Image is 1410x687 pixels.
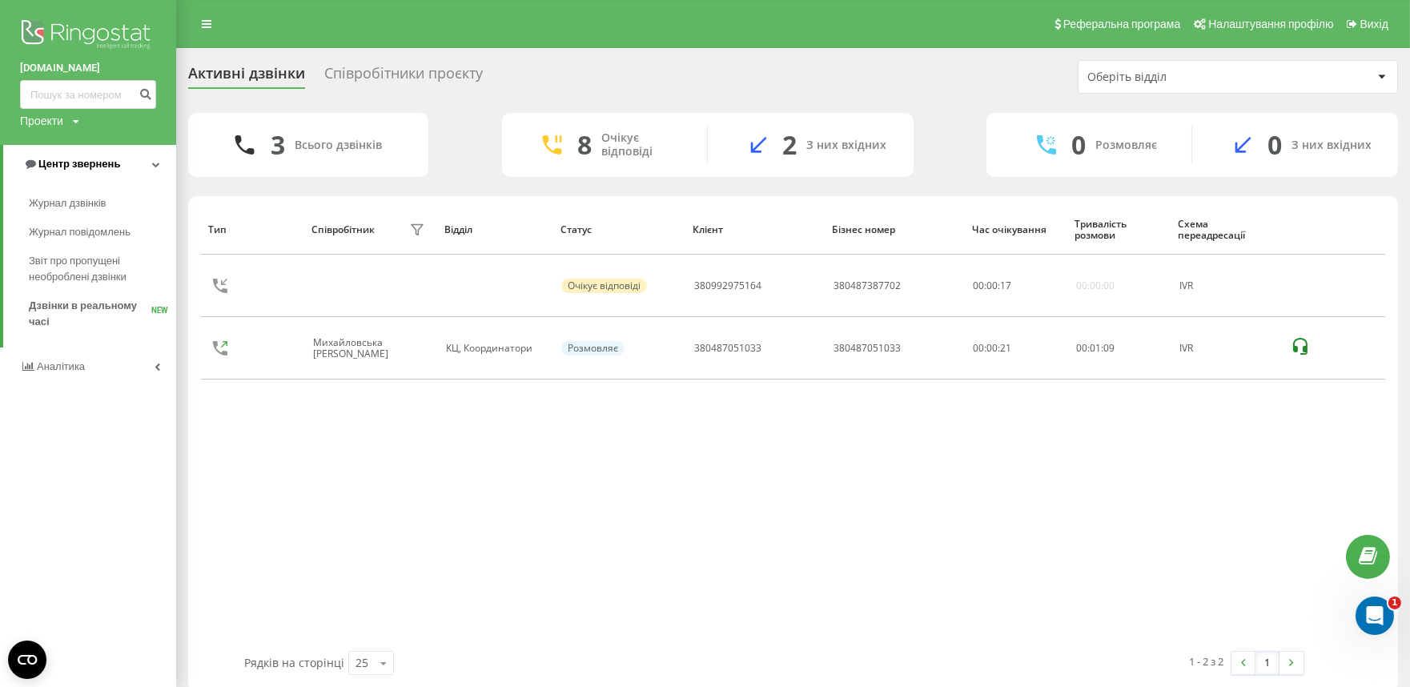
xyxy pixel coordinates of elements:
div: 2 [783,130,797,160]
a: 1 [1255,652,1279,674]
div: 25 [356,655,368,671]
a: Журнал повідомлень [29,218,176,247]
div: 380487051033 [834,343,901,354]
div: Розмовляє [561,341,625,356]
div: Проекти [20,113,63,129]
div: Співробітник [311,224,375,235]
div: Статус [560,224,678,235]
span: 00 [973,279,984,292]
div: 00:00:00 [1076,280,1115,291]
div: Очікує відповіді [561,279,647,293]
div: З них вхідних [1291,139,1372,152]
div: Відділ [444,224,545,235]
div: 8 [578,130,593,160]
span: 00 [1076,341,1087,355]
div: Активні дзвінки [188,65,305,90]
button: Open CMP widget [8,641,46,679]
div: 380487387702 [834,280,901,291]
a: Звіт про пропущені необроблені дзвінки [29,247,176,291]
div: Оберіть відділ [1087,70,1279,84]
div: Михайловська [PERSON_NAME] [313,337,405,360]
div: З них вхідних [807,139,887,152]
div: 380992975164 [694,280,761,291]
input: Пошук за номером [20,80,156,109]
div: КЦ, Координатори [446,343,544,354]
span: Реферальна програма [1063,18,1181,30]
div: Співробітники проєкту [324,65,483,90]
div: 1 - 2 з 2 [1189,653,1223,669]
div: IVR [1179,280,1273,291]
div: Всього дзвінків [295,139,382,152]
div: Розмовляє [1096,139,1158,152]
img: Ringostat logo [20,16,156,56]
span: 17 [1000,279,1011,292]
div: 3 [271,130,285,160]
span: 09 [1103,341,1115,355]
div: Бізнес номер [832,224,957,235]
div: Клієнт [693,224,817,235]
span: Рядків на сторінці [244,655,344,670]
a: Дзвінки в реальному часіNEW [29,291,176,336]
span: Аналiтика [37,360,85,372]
div: Тривалість розмови [1075,219,1163,242]
div: 0 [1267,130,1282,160]
div: : : [1076,343,1115,354]
span: 01 [1090,341,1101,355]
span: Звіт про пропущені необроблені дзвінки [29,253,168,285]
span: Дзвінки в реальному часі [29,298,151,330]
span: Журнал повідомлень [29,224,131,240]
a: [DOMAIN_NAME] [20,60,156,76]
div: Тип [208,224,296,235]
span: Центр звернень [38,158,120,170]
span: Налаштування профілю [1208,18,1333,30]
div: Очікує відповіді [602,131,683,159]
div: 0 [1072,130,1087,160]
div: Схема переадресації [1178,219,1274,242]
div: 00:00:21 [973,343,1059,354]
iframe: Intercom live chat [1356,597,1394,635]
span: Вихід [1360,18,1388,30]
a: Центр звернень [3,145,176,183]
div: IVR [1179,343,1273,354]
a: Журнал дзвінків [29,189,176,218]
span: 1 [1388,597,1401,609]
div: Час очікування [972,224,1060,235]
div: 380487051033 [694,343,761,354]
span: Журнал дзвінків [29,195,106,211]
div: : : [973,280,1011,291]
span: 00 [986,279,998,292]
